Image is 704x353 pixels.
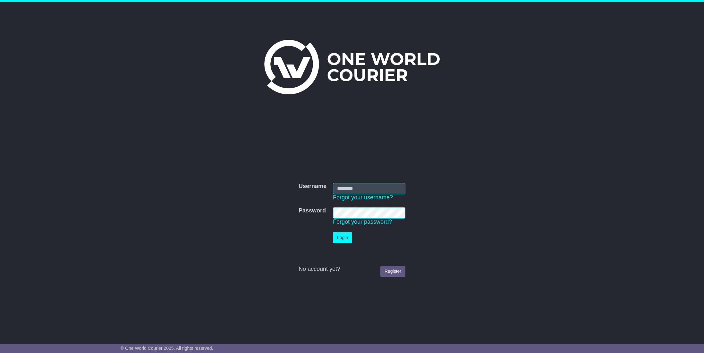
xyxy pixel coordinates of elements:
[333,194,393,201] a: Forgot your username?
[299,183,327,190] label: Username
[299,207,326,214] label: Password
[333,232,352,243] button: Login
[264,40,439,94] img: One World
[299,266,405,273] div: No account yet?
[333,219,392,225] a: Forgot your password?
[380,266,405,277] a: Register
[121,346,213,351] span: © One World Courier 2025. All rights reserved.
